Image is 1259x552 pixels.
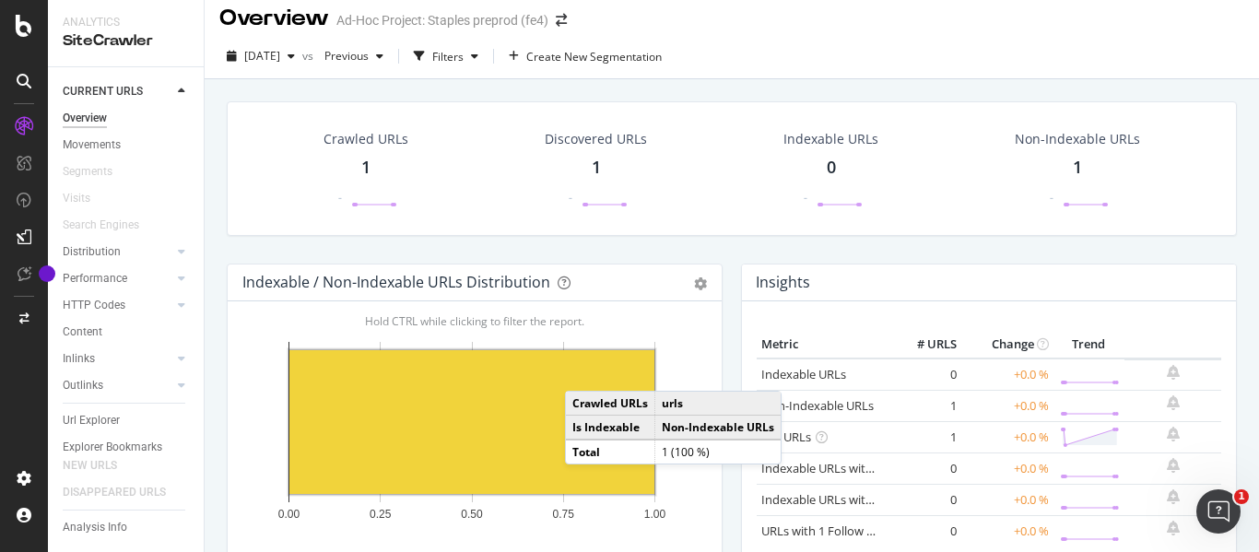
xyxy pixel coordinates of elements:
[63,242,121,262] div: Distribution
[63,109,191,128] a: Overview
[63,162,131,182] a: Segments
[566,392,655,416] td: Crawled URLs
[406,41,486,71] button: Filters
[63,109,107,128] div: Overview
[526,49,662,65] span: Create New Segmentation
[219,3,329,34] div: Overview
[783,130,878,148] div: Indexable URLs
[63,135,191,155] a: Movements
[242,273,550,291] div: Indexable / Non-Indexable URLs Distribution
[827,156,836,180] div: 0
[63,269,172,288] a: Performance
[888,421,961,452] td: 1
[361,156,371,180] div: 1
[566,416,655,440] td: Is Indexable
[242,331,700,545] svg: A chart.
[63,483,166,502] div: DISAPPEARED URLS
[63,483,184,502] a: DISAPPEARED URLS
[63,438,162,457] div: Explorer Bookmarks
[63,518,191,537] a: Analysis Info
[63,438,191,457] a: Explorer Bookmarks
[63,242,172,262] a: Distribution
[1053,331,1124,358] th: Trend
[63,411,191,430] a: Url Explorer
[961,358,1053,391] td: +0.0 %
[961,390,1053,421] td: +0.0 %
[244,48,280,64] span: 2025 Aug. 29th
[63,216,139,235] div: Search Engines
[888,390,961,421] td: 1
[338,190,342,206] div: -
[63,456,135,476] a: NEW URLS
[461,508,483,521] text: 0.50
[569,190,572,206] div: -
[63,82,143,101] div: CURRENT URLS
[63,376,103,395] div: Outlinks
[592,156,601,180] div: 1
[761,460,915,476] a: Indexable URLs with Bad H1
[63,189,90,208] div: Visits
[63,216,158,235] a: Search Engines
[961,421,1053,452] td: +0.0 %
[1073,156,1082,180] div: 1
[655,392,782,416] td: urls
[63,296,125,315] div: HTTP Codes
[63,82,172,101] a: CURRENT URLS
[1167,521,1180,535] div: bell-plus
[317,41,391,71] button: Previous
[1167,395,1180,410] div: bell-plus
[63,269,127,288] div: Performance
[336,11,548,29] div: Ad-Hoc Project: Staples preprod (fe4)
[63,30,189,52] div: SiteCrawler
[63,518,127,537] div: Analysis Info
[63,349,95,369] div: Inlinks
[39,265,55,282] div: Tooltip anchor
[961,331,1053,358] th: Change
[219,41,302,71] button: [DATE]
[1167,489,1180,504] div: bell-plus
[961,515,1053,546] td: +0.0 %
[317,48,369,64] span: Previous
[63,456,117,476] div: NEW URLS
[888,515,961,546] td: 0
[1167,365,1180,380] div: bell-plus
[556,14,567,27] div: arrow-right-arrow-left
[302,48,317,64] span: vs
[1196,489,1241,534] iframe: Intercom live chat
[761,491,962,508] a: Indexable URLs with Bad Description
[761,397,874,414] a: Non-Indexable URLs
[1167,458,1180,473] div: bell-plus
[63,323,191,342] a: Content
[961,452,1053,484] td: +0.0 %
[63,323,102,342] div: Content
[553,508,575,521] text: 0.75
[761,366,846,382] a: Indexable URLs
[888,358,961,391] td: 0
[644,508,666,521] text: 1.00
[278,508,300,521] text: 0.00
[655,416,782,440] td: Non-Indexable URLs
[63,296,172,315] a: HTTP Codes
[1167,427,1180,441] div: bell-plus
[756,270,810,295] h4: Insights
[961,484,1053,515] td: +0.0 %
[545,130,647,148] div: Discovered URLs
[655,440,782,464] td: 1 (100 %)
[1015,130,1140,148] div: Non-Indexable URLs
[757,331,888,358] th: Metric
[63,135,121,155] div: Movements
[324,130,408,148] div: Crawled URLs
[888,452,961,484] td: 0
[501,41,669,71] button: Create New Segmentation
[888,331,961,358] th: # URLS
[63,349,172,369] a: Inlinks
[63,162,112,182] div: Segments
[370,508,392,521] text: 0.25
[63,15,189,30] div: Analytics
[888,484,961,515] td: 0
[1234,489,1249,504] span: 1
[63,376,172,395] a: Outlinks
[761,429,811,445] a: 2xx URLs
[804,190,807,206] div: -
